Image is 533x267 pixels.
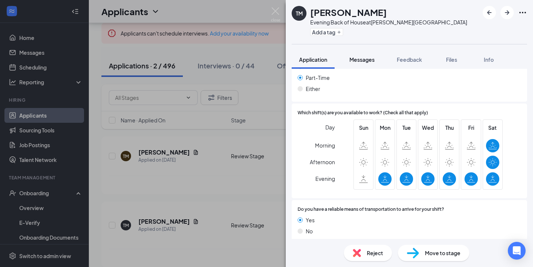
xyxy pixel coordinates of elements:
span: Info [484,56,494,63]
button: ArrowLeftNew [483,6,496,19]
span: Sun [357,124,370,132]
span: Morning [315,139,335,152]
span: Evening [315,172,335,185]
span: Day [325,123,335,131]
svg: Ellipses [518,8,527,17]
button: PlusAdd a tag [310,28,343,36]
span: No [306,227,313,235]
span: Messages [349,56,375,63]
span: Fri [465,124,478,132]
span: Files [446,56,457,63]
span: Thu [443,124,456,132]
span: Do you have a reliable means of transportation to arrive for your shift? [298,206,444,213]
div: Open Intercom Messenger [508,242,526,260]
span: Wed [421,124,435,132]
span: Tue [400,124,413,132]
div: Evening Back of House at [PERSON_NAME][GEOGRAPHIC_DATA] [310,18,467,26]
h1: [PERSON_NAME] [310,6,387,18]
svg: ArrowLeftNew [485,8,494,17]
div: TM [296,10,303,17]
span: Yes [306,216,315,224]
button: ArrowRight [500,6,514,19]
span: Afternoon [310,155,335,169]
span: Sat [486,124,499,132]
span: Which shift(s) are you available to work? (Check all that apply) [298,109,428,116]
svg: ArrowRight [503,8,512,17]
span: Feedback [397,56,422,63]
span: Either [306,85,320,93]
svg: Plus [337,30,341,34]
span: Part-Time [306,74,330,82]
span: Move to stage [425,249,460,257]
span: Application [299,56,327,63]
span: Reject [367,249,383,257]
span: Mon [378,124,392,132]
